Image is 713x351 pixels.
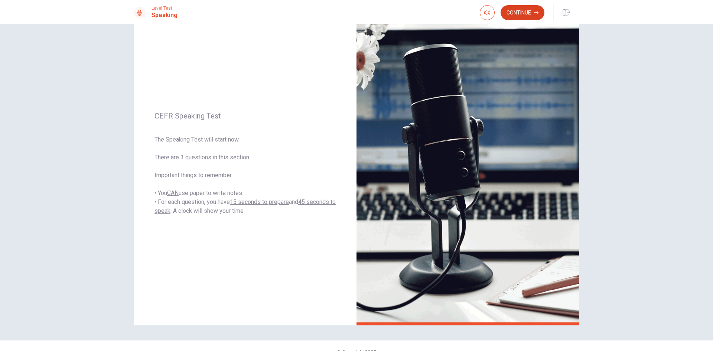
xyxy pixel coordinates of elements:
button: Continue [501,5,544,20]
span: The Speaking Test will start now. There are 3 questions in this section. Important things to reme... [154,135,336,215]
u: CAN [167,189,179,196]
img: speaking intro [356,1,579,325]
u: 15 seconds to prepare [230,198,289,205]
span: CEFR Speaking Test [154,111,336,120]
h1: Speaking [152,11,178,20]
span: Level Test [152,6,178,11]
